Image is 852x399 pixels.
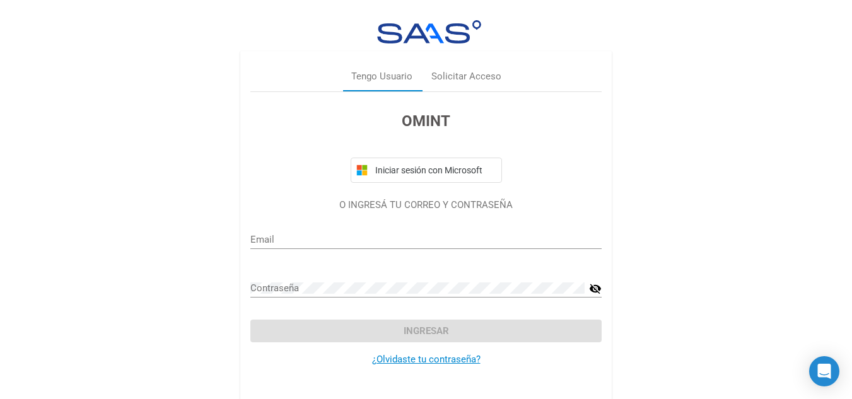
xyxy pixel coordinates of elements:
[809,356,839,386] div: Open Intercom Messenger
[250,110,602,132] h3: OMINT
[372,354,481,365] a: ¿Olvidaste tu contraseña?
[351,158,502,183] button: Iniciar sesión con Microsoft
[351,69,412,84] div: Tengo Usuario
[250,198,602,212] p: O INGRESÁ TU CORREO Y CONTRASEÑA
[250,320,602,342] button: Ingresar
[431,69,501,84] div: Solicitar Acceso
[589,281,602,296] mat-icon: visibility_off
[404,325,449,337] span: Ingresar
[373,165,496,175] span: Iniciar sesión con Microsoft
